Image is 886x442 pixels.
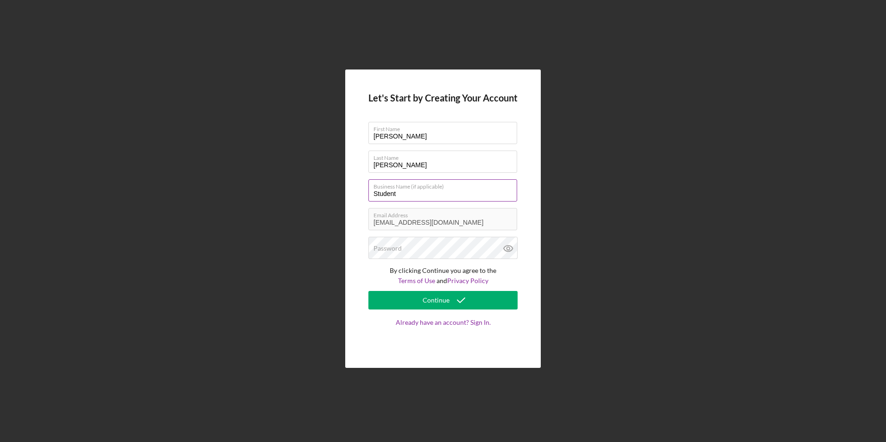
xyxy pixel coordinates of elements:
a: Privacy Policy [447,277,488,284]
label: Email Address [373,208,517,219]
p: By clicking Continue you agree to the and [368,265,518,286]
label: First Name [373,122,517,133]
a: Terms of Use [398,277,435,284]
label: Password [373,245,402,252]
div: Continue [423,291,449,309]
a: Already have an account? Sign In. [368,319,518,345]
label: Last Name [373,151,517,161]
button: Continue [368,291,518,309]
label: Business Name (if applicable) [373,180,517,190]
h4: Let's Start by Creating Your Account [368,93,518,103]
